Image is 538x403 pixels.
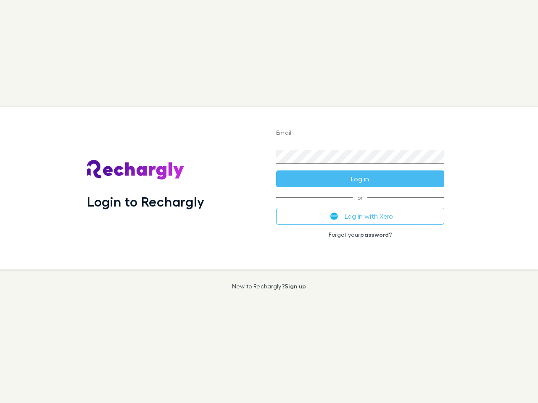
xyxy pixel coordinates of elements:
p: New to Rechargly? [232,283,306,290]
a: password [360,231,389,238]
a: Sign up [285,283,306,290]
button: Log in with Xero [276,208,444,225]
img: Rechargly's Logo [87,160,185,180]
h1: Login to Rechargly [87,194,204,209]
p: Forgot your ? [276,231,444,238]
button: Log in [276,170,444,187]
img: Xero's logo [330,212,338,220]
